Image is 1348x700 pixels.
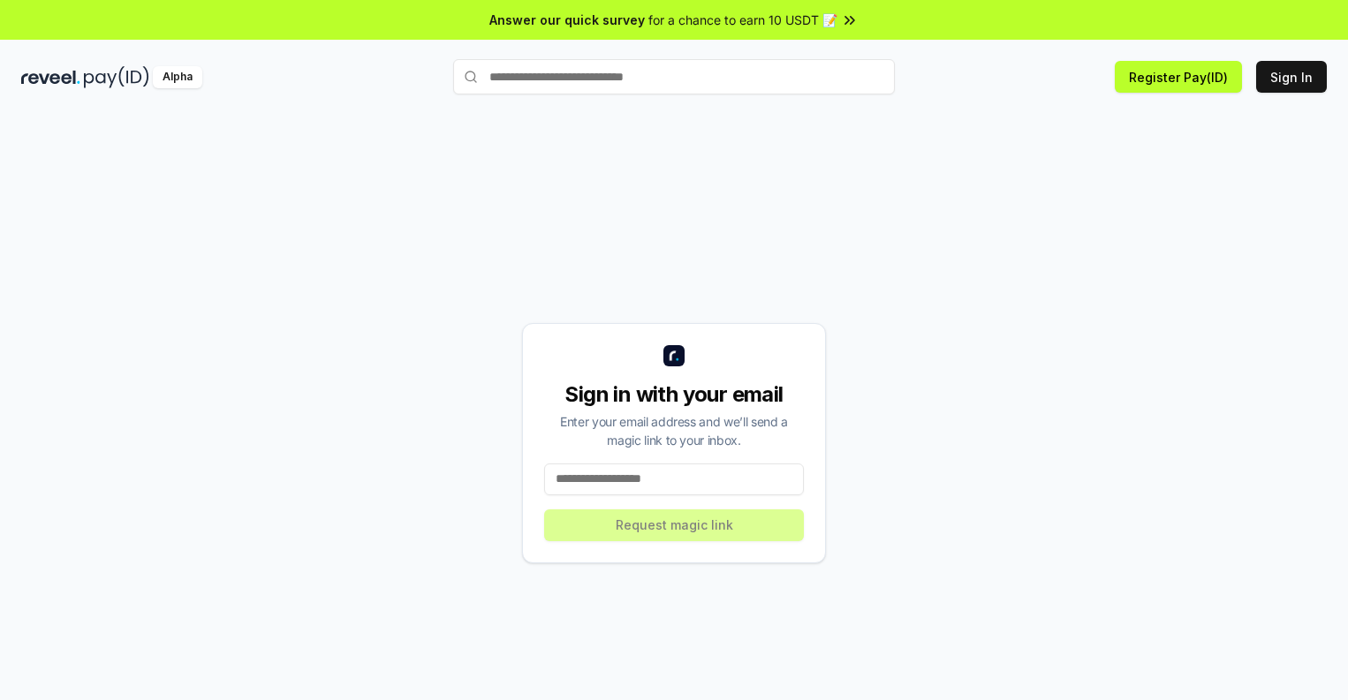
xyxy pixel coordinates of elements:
button: Sign In [1256,61,1327,93]
img: logo_small [663,345,685,366]
span: for a chance to earn 10 USDT 📝 [648,11,837,29]
div: Alpha [153,66,202,88]
img: pay_id [84,66,149,88]
img: reveel_dark [21,66,80,88]
div: Enter your email address and we’ll send a magic link to your inbox. [544,412,804,449]
button: Register Pay(ID) [1115,61,1242,93]
div: Sign in with your email [544,380,804,409]
span: Answer our quick survey [489,11,645,29]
